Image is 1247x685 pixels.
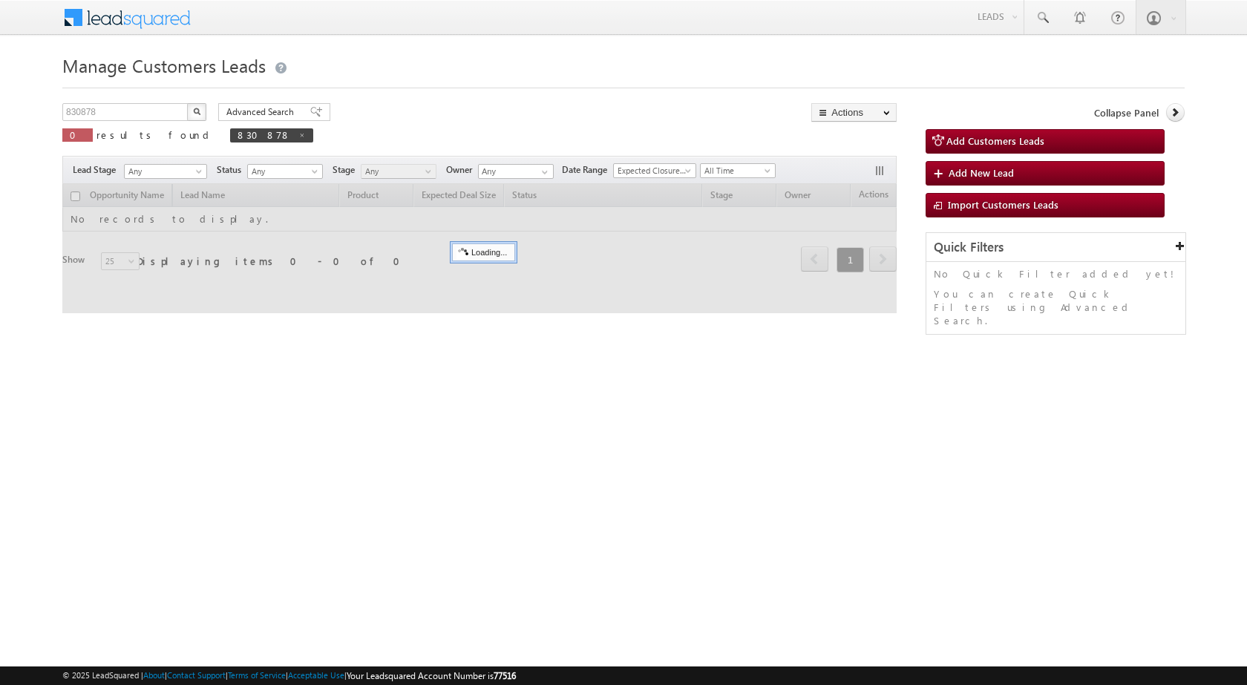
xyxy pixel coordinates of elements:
[143,670,165,680] a: About
[361,164,436,179] a: Any
[167,670,226,680] a: Contact Support
[534,165,552,180] a: Show All Items
[96,128,215,141] span: results found
[333,163,361,177] span: Stage
[125,165,202,178] span: Any
[946,134,1044,147] span: Add Customers Leads
[248,165,318,178] span: Any
[446,163,478,177] span: Owner
[494,670,516,681] span: 77516
[926,233,1185,262] div: Quick Filters
[226,105,298,119] span: Advanced Search
[613,163,696,178] a: Expected Closure Date
[614,164,691,177] span: Expected Closure Date
[228,670,286,680] a: Terms of Service
[934,287,1178,327] p: You can create Quick Filters using Advanced Search.
[193,108,200,115] img: Search
[124,164,207,179] a: Any
[238,128,291,141] span: 830878
[73,163,122,177] span: Lead Stage
[62,669,516,683] span: © 2025 LeadSquared | | | | |
[562,163,613,177] span: Date Range
[361,165,432,178] span: Any
[70,128,85,141] span: 0
[934,267,1178,281] p: No Quick Filter added yet!
[949,166,1014,179] span: Add New Lead
[478,164,554,179] input: Type to Search
[247,164,323,179] a: Any
[452,243,515,261] div: Loading...
[700,163,776,178] a: All Time
[347,670,516,681] span: Your Leadsquared Account Number is
[217,163,247,177] span: Status
[948,198,1058,211] span: Import Customers Leads
[1094,106,1159,119] span: Collapse Panel
[811,103,897,122] button: Actions
[62,53,266,77] span: Manage Customers Leads
[288,670,344,680] a: Acceptable Use
[701,164,771,177] span: All Time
